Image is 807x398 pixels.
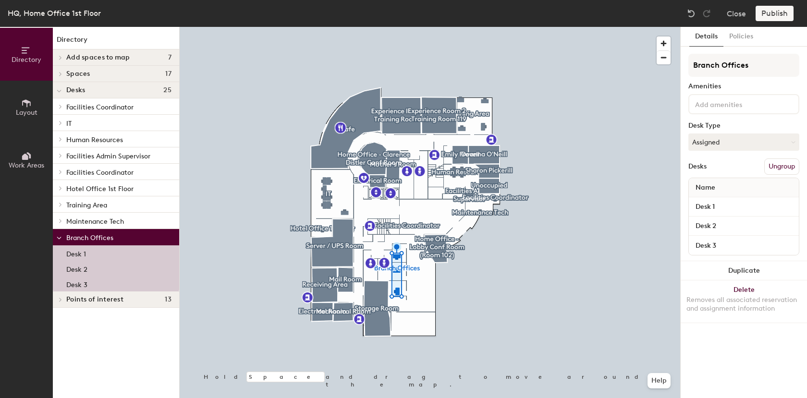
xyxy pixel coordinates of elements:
span: 13 [165,296,171,303]
button: DeleteRemoves all associated reservation and assignment information [681,280,807,323]
span: Training Area [66,201,107,209]
input: Unnamed desk [691,219,797,233]
img: Redo [702,9,711,18]
button: Assigned [688,133,799,151]
p: Desk 2 [66,263,87,274]
div: HQ, Home Office 1st Floor [8,7,101,19]
p: Desk 3 [66,278,87,289]
button: Details [689,27,723,47]
span: Hotel Office 1st Floor [66,185,134,193]
span: Facilities Coordinator [66,169,134,177]
span: Layout [16,109,37,117]
span: Add spaces to map [66,54,130,61]
img: Undo [686,9,696,18]
input: Unnamed desk [691,200,797,214]
h1: Directory [53,35,179,49]
button: Policies [723,27,759,47]
button: Close [727,6,746,21]
span: Spaces [66,70,90,78]
span: Facilities Coordinator [66,103,134,111]
input: Add amenities [693,98,780,109]
span: Desks [66,86,85,94]
span: 7 [168,54,171,61]
button: Ungroup [764,158,799,175]
span: Directory [12,56,41,64]
button: Help [648,373,671,388]
span: Points of interest [66,296,123,303]
input: Unnamed desk [691,239,797,252]
p: Desk 1 [66,247,86,258]
span: IT [66,120,72,128]
div: Amenities [688,83,799,90]
div: Desk Type [688,122,799,130]
span: Maintenance Tech [66,217,124,226]
div: Desks [688,163,707,170]
span: Name [691,179,720,196]
span: Branch Offices [66,234,113,242]
span: 17 [165,70,171,78]
span: 25 [163,86,171,94]
button: Duplicate [681,261,807,280]
span: Human Resources [66,136,123,144]
div: Removes all associated reservation and assignment information [686,296,801,313]
span: Facilities Admin Supervisor [66,152,150,160]
span: Work Areas [9,161,44,169]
